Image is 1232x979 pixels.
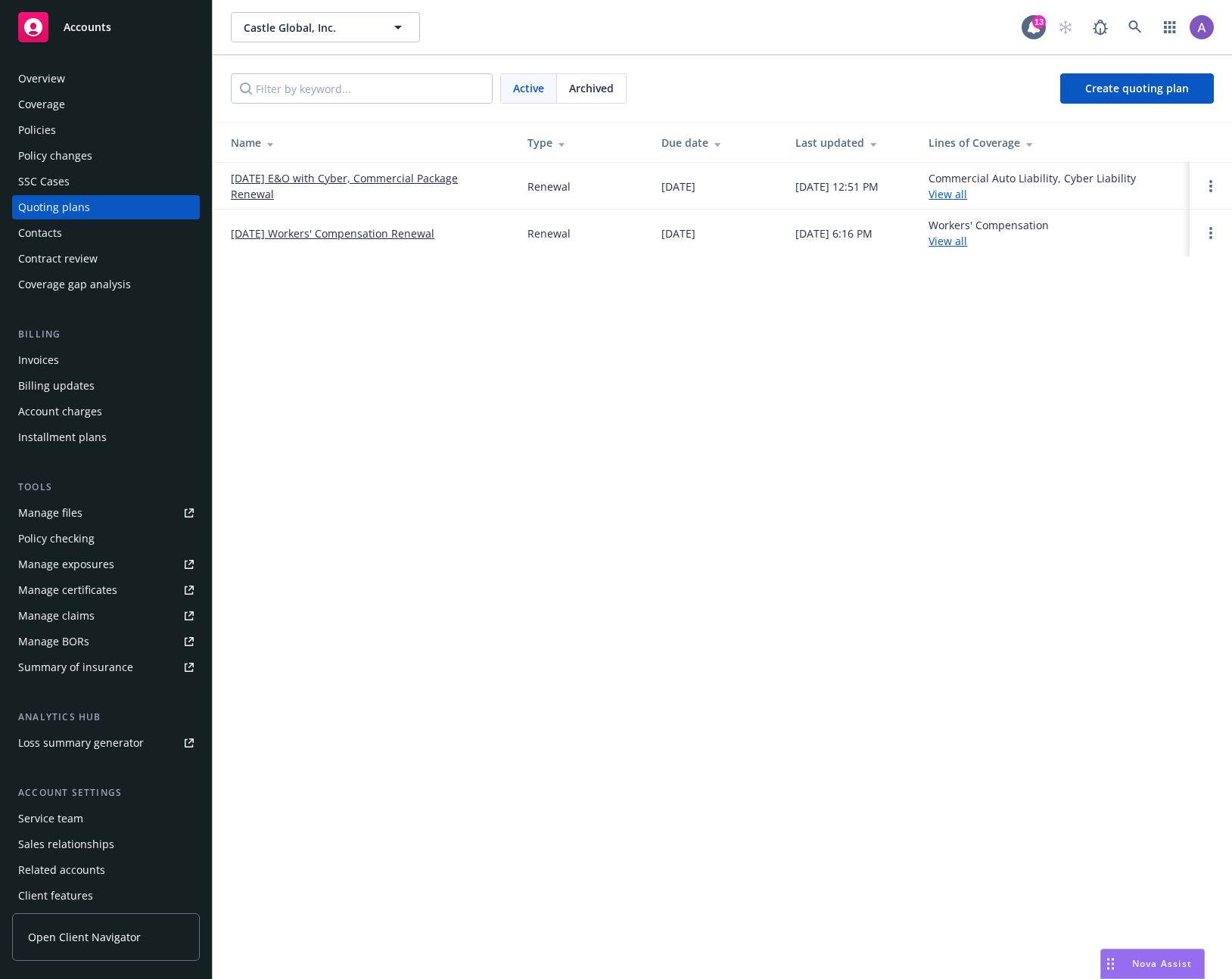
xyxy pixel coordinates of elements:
[1085,12,1115,42] a: Report a Bug
[12,629,200,654] a: Manage BORs
[18,501,82,525] div: Manage files
[18,67,65,91] div: Overview
[12,169,200,194] a: SSC Cases
[1100,949,1205,979] button: Nova Assist
[1132,957,1192,970] span: Nova Assist
[28,929,141,945] span: Open Client Navigator
[795,179,879,194] div: [DATE] 12:51 PM
[569,80,614,96] span: Archived
[12,144,200,168] a: Policy changes
[244,20,375,36] span: Castle Global, Inc.
[18,731,144,755] div: Loss summary generator
[929,187,967,201] a: View all
[527,225,571,241] div: Renewal
[12,425,200,449] a: Installment plans
[64,21,111,33] span: Accounts
[18,527,95,551] div: Policy checking
[18,629,89,654] div: Manage BORs
[12,578,200,602] a: Manage certificates
[12,92,200,117] a: Coverage
[12,6,200,48] a: Accounts
[1202,177,1220,195] a: Open options
[661,225,695,241] div: [DATE]
[231,135,503,151] div: Name
[18,884,93,908] div: Client features
[527,135,637,151] div: Type
[513,80,544,96] span: Active
[12,807,200,831] a: Service team
[231,12,420,42] button: Castle Global, Inc.
[18,604,95,628] div: Manage claims
[12,399,200,424] a: Account charges
[18,92,65,117] div: Coverage
[527,179,571,194] div: Renewal
[18,221,62,245] div: Contacts
[12,731,200,755] a: Loss summary generator
[18,144,92,168] div: Policy changes
[12,272,200,297] a: Coverage gap analysis
[231,73,493,104] input: Filter by keyword...
[929,135,1178,151] div: Lines of Coverage
[795,225,873,241] div: [DATE] 6:16 PM
[12,348,200,372] a: Invoices
[18,195,90,219] div: Quoting plans
[1190,15,1214,39] img: photo
[18,425,107,449] div: Installment plans
[18,578,117,602] div: Manage certificates
[12,118,200,142] a: Policies
[12,501,200,525] a: Manage files
[231,170,503,202] a: [DATE] E&O with Cyber, Commercial Package Renewal
[1032,15,1046,29] div: 13
[1155,12,1185,42] a: Switch app
[12,67,200,91] a: Overview
[1120,12,1150,42] a: Search
[1050,12,1081,42] a: Start snowing
[12,832,200,856] a: Sales relationships
[12,247,200,271] a: Contract review
[929,217,1049,249] div: Workers' Compensation
[12,527,200,551] a: Policy checking
[795,135,905,151] div: Last updated
[18,169,70,194] div: SSC Cases
[18,399,102,424] div: Account charges
[929,170,1136,202] div: Commercial Auto Liability, Cyber Liability
[12,710,200,725] div: Analytics hub
[12,374,200,398] a: Billing updates
[231,225,434,241] a: [DATE] Workers' Compensation Renewal
[12,884,200,908] a: Client features
[18,807,83,831] div: Service team
[18,832,114,856] div: Sales relationships
[12,221,200,245] a: Contacts
[18,858,105,882] div: Related accounts
[661,135,771,151] div: Due date
[18,272,131,297] div: Coverage gap analysis
[18,552,114,577] div: Manage exposures
[929,234,967,248] a: View all
[18,655,133,679] div: Summary of insurance
[18,348,59,372] div: Invoices
[12,327,200,342] div: Billing
[18,247,98,271] div: Contract review
[12,195,200,219] a: Quoting plans
[12,785,200,800] div: Account settings
[1101,949,1120,978] div: Drag to move
[18,118,56,142] div: Policies
[12,655,200,679] a: Summary of insurance
[12,552,200,577] a: Manage exposures
[18,374,95,398] div: Billing updates
[1085,81,1189,95] span: Create quoting plan
[661,179,695,194] div: [DATE]
[1060,73,1214,104] a: Create quoting plan
[12,480,200,495] div: Tools
[1202,224,1220,242] a: Open options
[12,604,200,628] a: Manage claims
[12,858,200,882] a: Related accounts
